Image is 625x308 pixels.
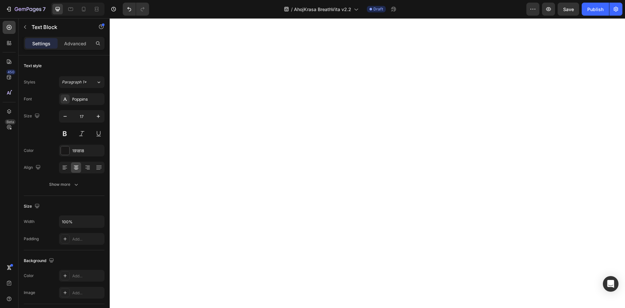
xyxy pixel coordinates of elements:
[123,3,149,16] div: Undo/Redo
[24,148,34,154] div: Color
[72,148,103,154] div: 191818
[24,79,35,85] div: Styles
[72,96,103,102] div: Poppins
[110,18,625,308] iframe: Design area
[24,202,41,211] div: Size
[24,257,55,265] div: Background
[294,6,351,13] span: AhojKrasa BreathVita v2.2
[24,236,39,242] div: Padding
[32,23,87,31] p: Text Block
[582,3,609,16] button: Publish
[6,69,16,75] div: 450
[72,273,103,279] div: Add...
[587,6,604,13] div: Publish
[49,181,79,188] div: Show more
[24,96,32,102] div: Font
[24,163,42,172] div: Align
[5,119,16,125] div: Beta
[24,179,104,190] button: Show more
[24,112,41,121] div: Size
[32,40,50,47] p: Settings
[64,40,86,47] p: Advanced
[291,6,293,13] span: /
[59,216,104,227] input: Auto
[24,273,34,279] div: Color
[3,3,49,16] button: 7
[563,7,574,12] span: Save
[72,290,103,296] div: Add...
[24,63,42,69] div: Text style
[373,6,383,12] span: Draft
[24,290,35,296] div: Image
[62,79,87,85] span: Paragraph 1*
[72,236,103,242] div: Add...
[558,3,579,16] button: Save
[24,219,35,225] div: Width
[59,76,104,88] button: Paragraph 1*
[603,276,618,292] div: Open Intercom Messenger
[43,5,46,13] p: 7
